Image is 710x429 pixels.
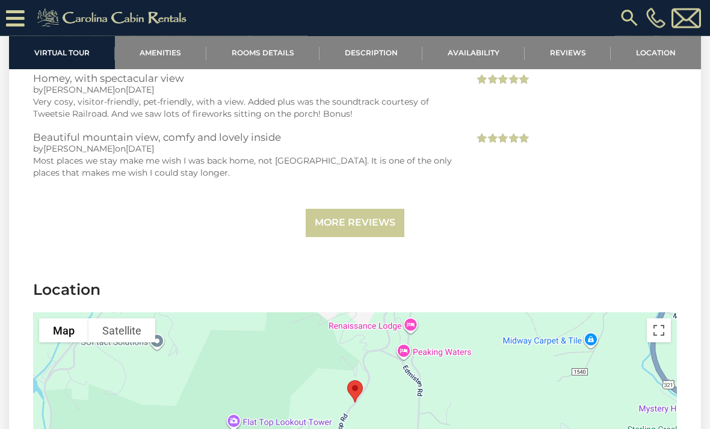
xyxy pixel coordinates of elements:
[647,318,671,342] button: Toggle fullscreen view
[33,96,456,120] div: Very cosy, visitor-friendly, pet-friendly, with a view. Added plus was the soundtrack courtesy of...
[33,155,456,179] div: Most places we stay make me wish I was back home, not [GEOGRAPHIC_DATA]. It is one of the only pl...
[306,209,404,237] a: More Reviews
[619,7,640,29] img: search-regular.svg
[33,73,456,84] h3: Homey, with spectacular view
[33,132,456,143] h3: Beautiful mountain view, comfy and lovely inside
[126,143,154,154] span: [DATE]
[43,143,115,154] span: [PERSON_NAME]
[88,318,155,342] button: Show satellite imagery
[33,143,456,155] div: by on
[206,36,319,69] a: Rooms Details
[33,279,677,300] h3: Location
[342,375,368,407] div: Longview Cottage
[126,84,154,95] span: [DATE]
[611,36,701,69] a: Location
[319,36,423,69] a: Description
[525,36,611,69] a: Reviews
[422,36,525,69] a: Availability
[43,84,115,95] span: [PERSON_NAME]
[9,36,115,69] a: Virtual Tour
[33,84,456,96] div: by on
[39,318,88,342] button: Show street map
[31,6,197,30] img: Khaki-logo.png
[115,36,207,69] a: Amenities
[643,8,668,28] a: [PHONE_NUMBER]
